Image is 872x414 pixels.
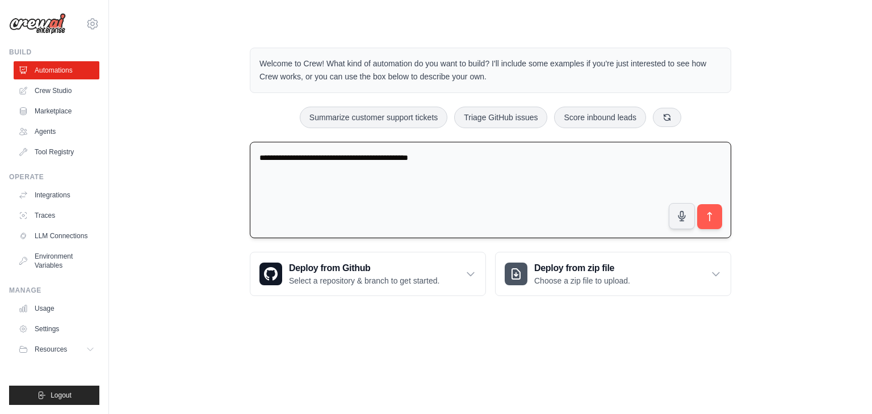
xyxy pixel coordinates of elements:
span: Logout [51,391,72,400]
a: Traces [14,206,99,225]
a: Tool Registry [14,143,99,161]
p: Choose a zip file to upload. [534,275,630,286]
button: Summarize customer support tickets [300,107,447,128]
button: Triage GitHub issues [454,107,547,128]
p: Select a repository & branch to get started. [289,275,439,286]
h3: Deploy from Github [289,261,439,275]
div: Build [9,48,99,57]
a: Marketplace [14,102,99,120]
a: Usage [14,299,99,318]
div: Operate [9,172,99,181]
button: Score inbound leads [554,107,646,128]
a: Environment Variables [14,247,99,274]
img: Logo [9,13,66,35]
iframe: Chat Widget [815,360,872,414]
p: Welcome to Crew! What kind of automation do you want to build? I'll include some examples if you'... [259,57,722,83]
h3: Deploy from zip file [534,261,630,275]
a: Automations [14,61,99,79]
a: Crew Studio [14,82,99,100]
span: Resources [35,345,67,354]
a: Settings [14,320,99,338]
a: LLM Connections [14,227,99,245]
div: Manage [9,286,99,295]
a: Integrations [14,186,99,204]
button: Logout [9,386,99,405]
a: Agents [14,122,99,141]
button: Resources [14,340,99,358]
